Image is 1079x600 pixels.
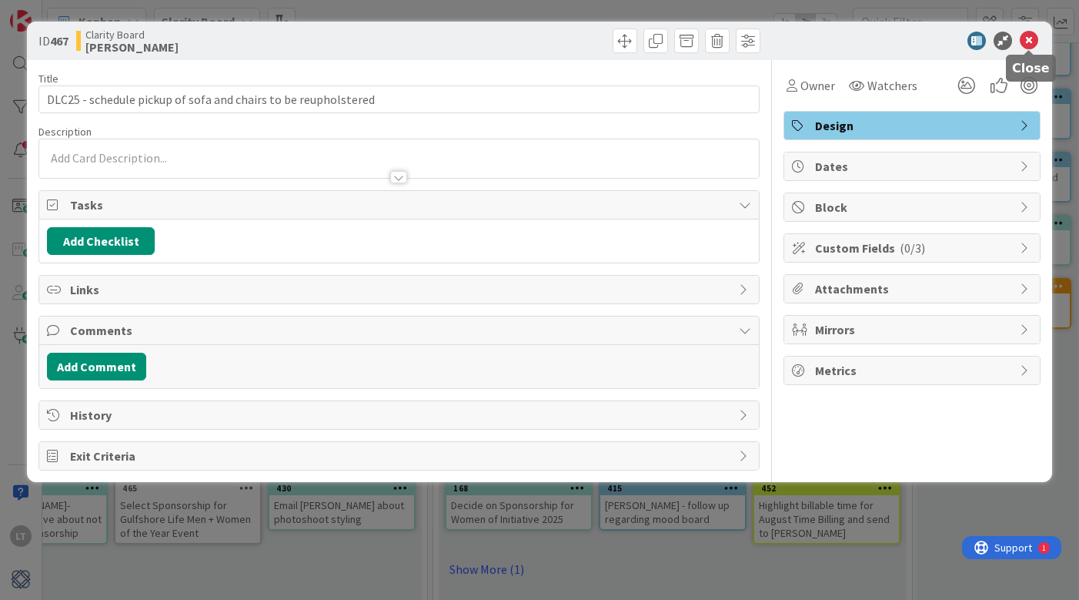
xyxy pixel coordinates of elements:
span: Tasks [70,196,731,214]
h5: Close [1012,61,1050,75]
span: Attachments [815,280,1012,298]
input: type card name here... [38,85,760,113]
span: ID [38,32,68,50]
span: Dates [815,157,1012,176]
span: Custom Fields [815,239,1012,257]
span: Design [815,116,1012,135]
span: Watchers [867,76,917,95]
span: Comments [70,321,731,340]
span: Mirrors [815,320,1012,339]
span: Support [32,2,70,21]
div: 1 [80,6,84,18]
button: Add Checklist [47,227,155,255]
label: Title [38,72,58,85]
span: Metrics [815,361,1012,380]
b: 467 [50,33,68,49]
span: History [70,406,731,424]
span: Owner [800,76,835,95]
span: Description [38,125,92,139]
button: Add Comment [47,353,146,380]
span: Exit Criteria [70,447,731,465]
span: Links [70,280,731,299]
b: [PERSON_NAME] [85,41,179,53]
span: ( 0/3 ) [900,240,925,256]
span: Clarity Board [85,28,179,41]
span: Block [815,198,1012,216]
